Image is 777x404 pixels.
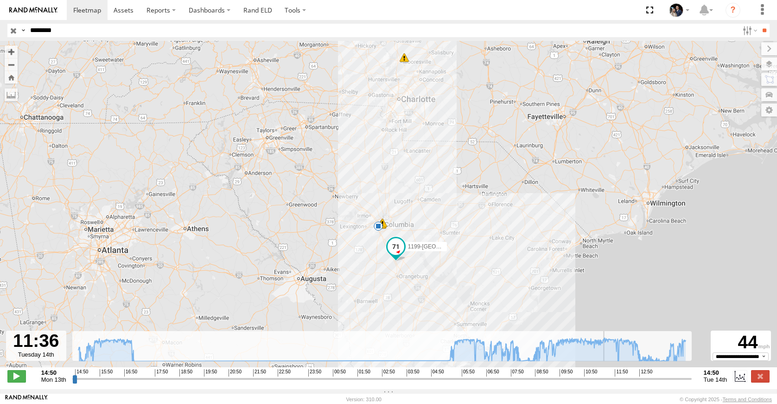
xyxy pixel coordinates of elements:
[666,3,693,17] div: Lauren Jackson
[431,369,444,377] span: 04:50
[5,46,18,58] button: Zoom in
[584,369,597,377] span: 10:50
[7,370,26,382] label: Play/Stop
[511,369,524,377] span: 07:50
[100,369,113,377] span: 15:50
[739,24,759,37] label: Search Filter Options
[704,369,727,376] strong: 14:50
[41,376,66,383] span: Mon 13th Oct 2025
[726,3,740,18] i: ?
[5,395,48,404] a: Visit our Website
[5,71,18,84] button: Zoom Home
[723,397,772,402] a: Terms and Conditions
[179,369,192,377] span: 18:50
[712,332,770,352] div: 44
[278,369,291,377] span: 22:50
[124,369,137,377] span: 16:50
[357,369,370,377] span: 01:50
[704,376,727,383] span: Tue 14th Oct 2025
[615,369,628,377] span: 11:50
[680,397,772,402] div: © Copyright 2025 -
[751,370,770,382] label: Close
[407,369,420,377] span: 03:50
[5,58,18,71] button: Zoom out
[204,369,217,377] span: 19:50
[155,369,168,377] span: 17:50
[560,369,573,377] span: 09:50
[41,369,66,376] strong: 14:50
[639,369,652,377] span: 12:50
[9,7,57,13] img: rand-logo.svg
[19,24,27,37] label: Search Query
[5,88,18,101] label: Measure
[462,369,475,377] span: 05:50
[333,369,346,377] span: 00:50
[382,369,395,377] span: 02:50
[535,369,548,377] span: 08:50
[229,369,242,377] span: 20:50
[408,243,480,250] span: 1199-[GEOGRAPHIC_DATA]
[346,397,382,402] div: Version: 310.00
[75,369,88,377] span: 14:50
[761,104,777,117] label: Map Settings
[253,369,266,377] span: 21:50
[308,369,321,377] span: 23:50
[486,369,499,377] span: 06:50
